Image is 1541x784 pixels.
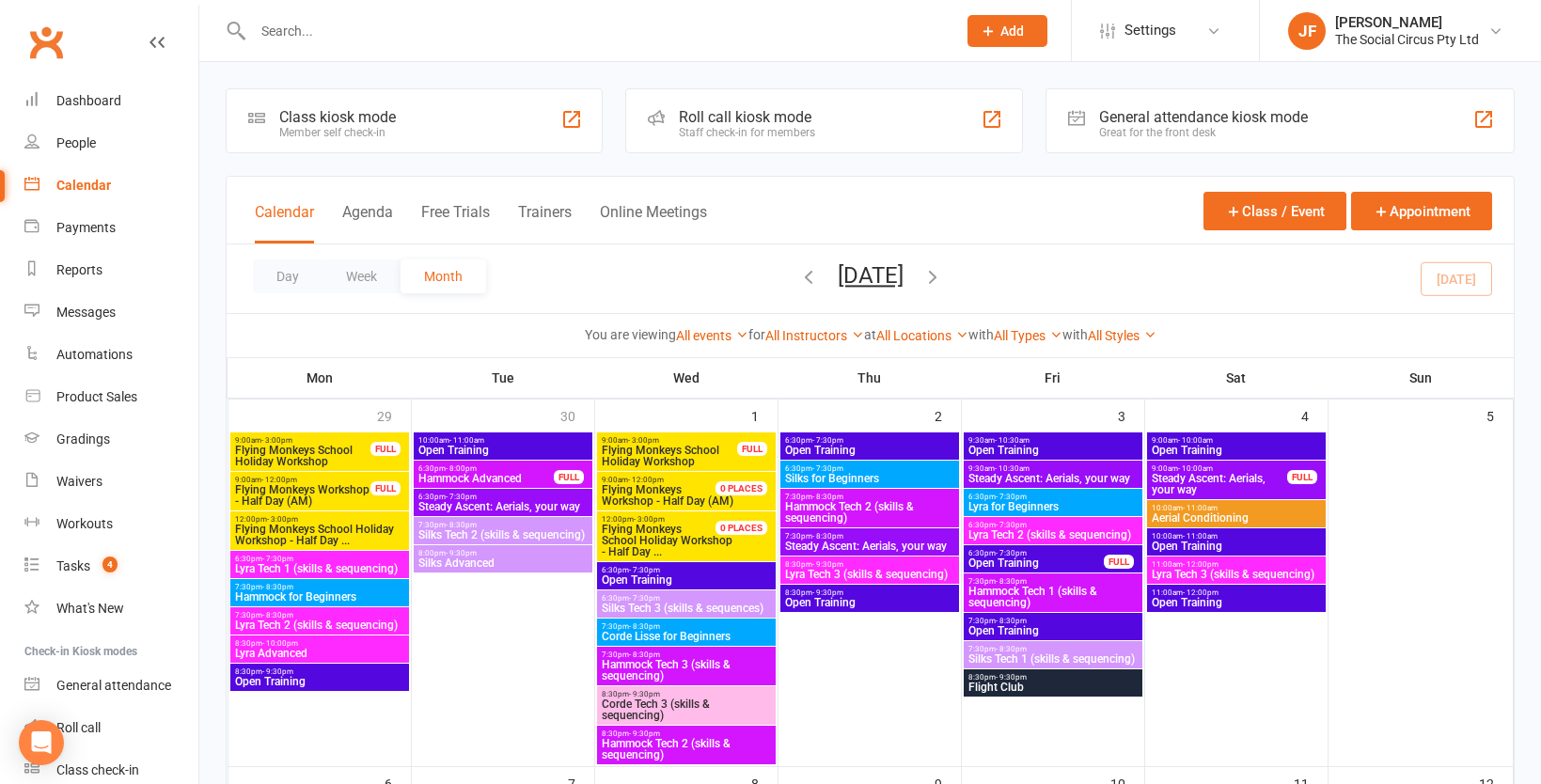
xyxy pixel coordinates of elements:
span: - 7:30pm [812,436,843,445]
span: 8:30pm [784,588,955,597]
a: Clubworx [23,19,70,66]
span: - 3:00pm [261,436,292,445]
a: Roll call [24,707,198,749]
span: - 8:30pm [629,622,660,631]
span: - 7:30pm [996,549,1027,557]
div: Open Intercom Messenger [19,720,64,765]
a: Tasks 4 [24,545,198,588]
span: Steady Ascent: Aerials, your way [967,473,1139,484]
div: What's New [56,601,124,616]
div: Roll call [56,720,101,735]
span: Open Training [1151,541,1322,552]
span: - 8:30pm [812,493,843,501]
div: 2 [935,400,961,431]
strong: with [1062,327,1088,342]
span: - 7:30pm [262,555,293,563]
span: - 8:30pm [262,583,293,591]
span: Lyra Tech 3 (skills & sequencing) [784,569,955,580]
div: Messages [56,305,116,320]
span: - 10:00am [1178,436,1213,445]
div: FULL [1287,470,1317,484]
div: 3 [1118,400,1144,431]
span: Open Training [967,557,1105,569]
span: - 10:00pm [262,639,298,648]
span: - 8:30pm [996,617,1027,625]
span: - 8:30pm [812,532,843,541]
span: 11:00am [1151,560,1322,569]
span: Lyra for Beginners [967,501,1139,512]
div: Calendar [56,178,111,193]
span: Corde Lisse for Beginners [601,631,772,642]
span: 7:30pm [967,645,1139,653]
a: All Instructors [765,328,864,343]
span: Open Training [784,445,955,456]
div: 5 [1486,400,1513,431]
button: Online Meetings [600,203,707,243]
span: 7:30pm [967,577,1139,586]
a: What's New [24,588,198,630]
a: General attendance kiosk mode [24,665,198,707]
a: Calendar [24,165,198,207]
span: Flight Club [967,682,1139,693]
span: - 9:30pm [262,667,293,676]
span: Aerial Conditioning [1151,512,1322,524]
div: 1 [751,400,778,431]
span: - 3:00pm [267,515,298,524]
th: Fri [961,358,1144,398]
span: 6:30pm [417,493,589,501]
span: 9:00am [234,436,371,445]
div: [PERSON_NAME] [1335,14,1479,31]
div: 0 PLACES [715,521,767,535]
a: People [24,122,198,165]
div: Member self check-in [279,126,396,139]
div: Payments [56,220,116,235]
span: 8:30pm [234,639,405,648]
strong: You are viewing [585,327,676,342]
span: Hammock Tech 2 (skills & sequencing) [784,501,955,524]
span: 8:30pm [234,667,405,676]
span: - 9:30pm [812,588,843,597]
span: Flying Monkeys [602,523,682,536]
span: 9:30am [967,464,1139,473]
div: Great for the front desk [1099,126,1308,139]
span: 10:00am [1151,532,1322,541]
span: Hammock Tech 1 (skills & sequencing) [967,586,1139,608]
span: - 12:00pm [628,476,664,484]
strong: with [968,327,994,342]
span: 9:00am [234,476,371,484]
span: 8:30pm [601,690,772,698]
span: Steady Ascent: Aerials, your way [1151,473,1288,495]
span: - 12:00pm [261,476,297,484]
span: - 8:30pm [262,611,293,619]
span: Lyra Tech 3 (skills & sequencing) [1151,569,1322,580]
span: - 7:30pm [812,464,843,473]
span: 6:30pm [601,594,772,603]
span: 12:00pm [601,515,738,524]
span: Flying Monkeys Workshop - Half Day (AM) [234,484,371,507]
button: Calendar [255,203,314,243]
span: - 9:30pm [996,673,1027,682]
span: 6:30pm [784,436,955,445]
span: 7:30pm [784,493,955,501]
span: - 7:30pm [996,521,1027,529]
span: 9:00am [601,476,738,484]
div: FULL [370,442,401,456]
span: Open Training [1151,445,1322,456]
span: - 7:30pm [629,566,660,574]
span: - 8:30pm [446,521,477,529]
a: Gradings [24,418,198,461]
span: 9:30am [967,436,1139,445]
strong: for [748,327,765,342]
th: Sat [1144,358,1328,398]
span: Lyra Advanced [234,648,405,659]
button: Trainers [518,203,572,243]
button: Appointment [1351,192,1492,230]
strong: at [864,327,876,342]
span: - 7:30pm [446,493,477,501]
div: Waivers [56,474,102,489]
span: 7:30pm [601,651,772,659]
span: 6:30pm [967,493,1139,501]
div: 0 PLACES [715,481,767,495]
span: - 8:30pm [996,577,1027,586]
span: Flying Monkeys School Holiday Workshop [234,445,371,467]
